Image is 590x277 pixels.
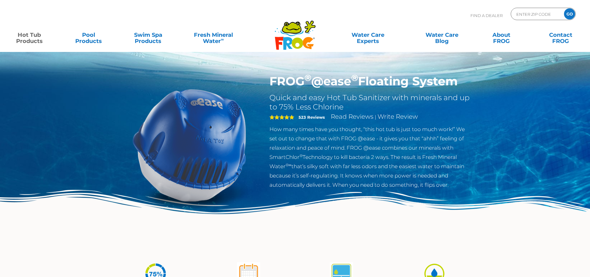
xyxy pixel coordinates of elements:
a: Fresh MineralWater∞ [184,29,242,41]
input: GO [564,8,575,19]
img: hot-tub-product-atease-system.png [119,74,260,216]
a: Swim SpaProducts [125,29,171,41]
a: Hot TubProducts [6,29,52,41]
a: AboutFROG [478,29,524,41]
img: Frog Products Logo [271,12,319,50]
h2: Quick and easy Hot Tub Sanitizer with minerals and up to 75% Less Chlorine [269,93,472,112]
p: How many times have you thought, “this hot tub is just too much work!” We set out to change that ... [269,125,472,190]
sup: ® [304,72,311,83]
strong: 523 Reviews [299,115,325,120]
sup: ∞ [221,37,224,42]
a: Write Review [378,113,418,120]
a: ContactFROG [538,29,584,41]
a: Water CareExperts [330,29,405,41]
a: Read Reviews [331,113,374,120]
p: Find A Dealer [470,8,503,23]
h1: FROG @ease Floating System [269,74,472,88]
a: PoolProducts [66,29,112,41]
span: | [375,114,376,120]
span: 5 [269,115,294,120]
a: Water CareBlog [419,29,465,41]
sup: ® [351,72,358,83]
sup: ® [299,153,303,158]
sup: ®∞ [286,163,291,167]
